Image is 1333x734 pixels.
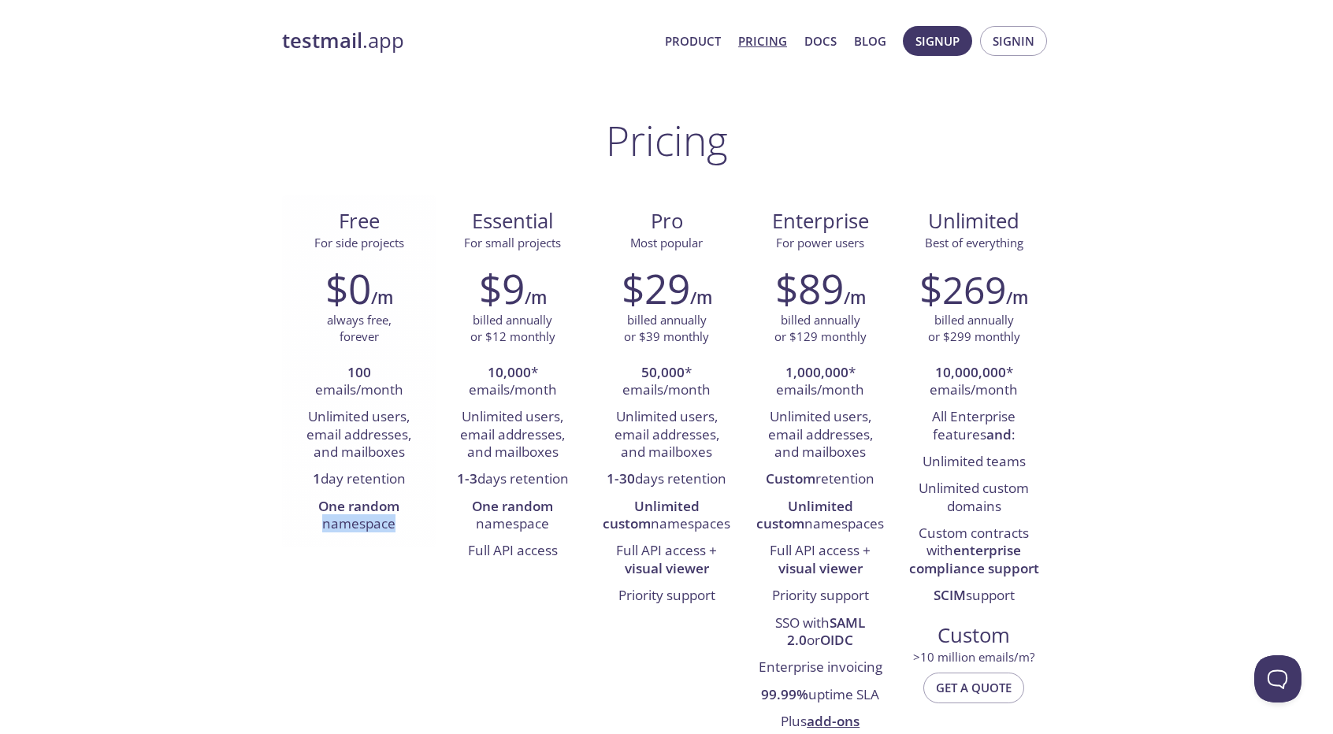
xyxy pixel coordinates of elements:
[601,494,731,539] li: namespaces
[909,583,1039,610] li: support
[447,404,577,466] li: Unlimited users, email addresses, and mailboxes
[447,494,577,539] li: namespace
[936,677,1012,698] span: Get a quote
[472,497,553,515] strong: One random
[778,559,863,577] strong: visual viewer
[318,497,399,515] strong: One random
[607,469,635,487] strong: 1-30
[756,583,886,610] li: Priority support
[909,476,1039,521] li: Unlimited custom domains
[774,312,867,346] p: billed annually or $129 monthly
[756,654,886,681] li: Enterprise invoicing
[820,631,853,649] strong: OIDC
[295,208,423,235] span: Free
[470,312,555,346] p: billed annually or $12 monthly
[909,521,1039,583] li: Custom contracts with
[314,235,404,250] span: For side projects
[601,360,731,405] li: * emails/month
[630,235,703,250] span: Most popular
[625,559,709,577] strong: visual viewer
[603,497,700,532] strong: Unlimited custom
[447,466,577,493] li: days retention
[601,466,731,493] li: days retention
[928,312,1020,346] p: billed annually or $299 monthly
[928,207,1019,235] span: Unlimited
[761,685,808,703] strong: 99.99%
[913,649,1034,665] span: > 10 million emails/m?
[756,208,885,235] span: Enterprise
[756,494,886,539] li: namespaces
[934,586,966,604] strong: SCIM
[294,360,424,405] li: emails/month
[347,363,371,381] strong: 100
[601,404,731,466] li: Unlimited users, email addresses, and mailboxes
[448,208,577,235] span: Essential
[776,235,864,250] span: For power users
[785,363,848,381] strong: 1,000,000
[601,538,731,583] li: Full API access +
[756,682,886,709] li: uptime SLA
[464,235,561,250] span: For small projects
[980,26,1047,56] button: Signin
[606,117,728,164] h1: Pricing
[525,284,547,311] h6: /m
[601,583,731,610] li: Priority support
[915,31,960,51] span: Signup
[942,264,1006,315] span: 269
[756,404,886,466] li: Unlimited users, email addresses, and mailboxes
[1254,655,1301,702] iframe: Help Scout Beacon - Open
[909,449,1039,476] li: Unlimited teams
[1006,284,1028,311] h6: /m
[756,610,886,655] li: SSO with or
[756,538,886,583] li: Full API access +
[622,265,690,312] h2: $29
[488,363,531,381] strong: 10,000
[787,614,865,649] strong: SAML 2.0
[923,673,1024,702] button: Get a quote
[294,494,424,539] li: namespace
[935,363,1006,381] strong: 10,000,000
[854,31,886,51] a: Blog
[602,208,730,235] span: Pro
[804,31,837,51] a: Docs
[738,31,787,51] a: Pricing
[641,363,685,381] strong: 50,000
[665,31,721,51] a: Product
[903,26,972,56] button: Signup
[756,466,886,493] li: retention
[909,360,1039,405] li: * emails/month
[313,469,321,487] strong: 1
[457,469,477,487] strong: 1-3
[909,404,1039,449] li: All Enterprise features :
[925,235,1023,250] span: Best of everything
[690,284,712,311] h6: /m
[756,360,886,405] li: * emails/month
[371,284,393,311] h6: /m
[766,469,815,487] strong: Custom
[447,360,577,405] li: * emails/month
[294,404,424,466] li: Unlimited users, email addresses, and mailboxes
[447,538,577,565] li: Full API access
[993,31,1034,51] span: Signin
[844,284,866,311] h6: /m
[807,712,860,730] a: add-ons
[294,466,424,493] li: day retention
[282,28,652,54] a: testmail.app
[756,497,853,532] strong: Unlimited custom
[910,622,1038,649] span: Custom
[909,541,1039,576] strong: enterprise compliance support
[986,425,1012,443] strong: and
[919,265,1006,312] h2: $
[624,312,709,346] p: billed annually or $39 monthly
[775,265,844,312] h2: $89
[282,27,362,54] strong: testmail
[327,312,392,346] p: always free, forever
[325,265,371,312] h2: $0
[479,265,525,312] h2: $9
